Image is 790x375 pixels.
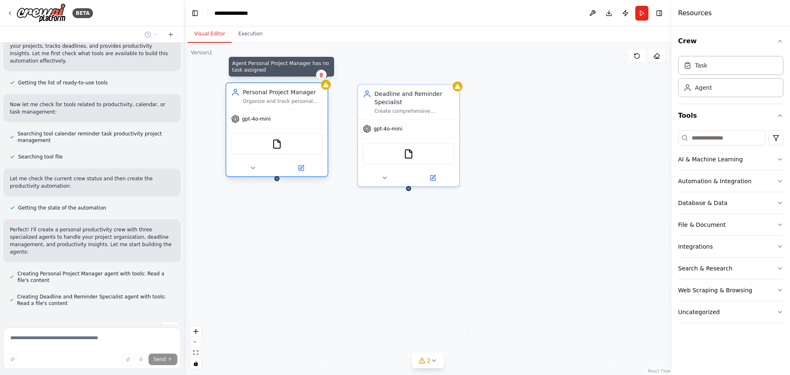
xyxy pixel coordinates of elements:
button: Hide left sidebar [189,7,201,19]
img: Logo [16,3,66,23]
button: Start a new chat [164,30,177,40]
button: Automation & Integration [678,170,783,192]
span: Creating Deadline and Reminder Specialist agent with tools: Read a file's content [17,293,174,307]
div: React Flow controls [191,326,201,369]
button: zoom in [191,326,201,337]
p: I'll help you create a personal productivity crew that manages your projects, tracks deadlines, a... [10,35,174,65]
img: FileReadTool [272,139,282,149]
span: gpt-4o-mini [242,116,271,122]
span: Send [153,356,166,363]
button: Switch to previous chat [141,30,161,40]
button: Database & Data [678,192,783,214]
p: Let me check the current crew status and then create the productivity automation: [10,175,174,190]
span: Creating Personal Project Manager agent with tools: Read a file's content [17,270,174,284]
div: Crew [678,53,783,104]
div: Search & Research [678,264,732,273]
div: Database & Data [678,199,727,207]
button: AI & Machine Learning [678,149,783,170]
div: Version 1 [191,49,212,56]
div: File & Document [678,221,726,229]
button: toggle interactivity [191,358,201,369]
button: Click to speak your automation idea [135,354,147,365]
span: Searching tool file [18,154,63,160]
div: Organize and track personal projects, breaking them down into manageable tasks, monitoring progre... [243,98,323,105]
button: 2 [412,353,444,368]
div: Integrations [678,242,713,251]
button: Stop the agent work [160,321,179,334]
span: Searching tool calendar reminder task productivity project management [18,130,174,144]
div: Deadline and Reminder SpecialistCreate comprehensive reminder systems for important deadlines, ma... [357,84,460,187]
button: Upload files [122,354,134,365]
button: Send [149,354,177,365]
button: Search & Research [678,258,783,279]
div: Agent [695,84,712,92]
div: Tools [678,127,783,330]
div: Agent Personal Project Manager has no task assigned [229,57,334,77]
button: Web Scraping & Browsing [678,280,783,301]
img: FileReadTool [404,149,414,159]
span: gpt-4o-mini [374,126,402,132]
div: Automation & Integration [678,177,752,185]
p: Now let me check for tools related to productivity, calendar, or task management: [10,101,174,116]
span: Getting the state of the automation [18,205,106,211]
button: Visual Editor [188,26,232,43]
button: Improve this prompt [7,354,18,365]
button: Open in side panel [278,163,324,173]
div: Create comprehensive reminder systems for important deadlines, manage time-sensitive tasks, and e... [374,108,454,114]
div: Personal Project Manager [243,88,323,96]
div: Agent Personal Project Manager has no task assignedPersonal Project ManagerOrganize and track per... [225,84,328,179]
div: BETA [72,8,93,18]
button: Crew [678,30,783,53]
button: Open in side panel [409,173,456,183]
div: Deadline and Reminder Specialist [374,90,454,106]
div: AI & Machine Learning [678,155,743,163]
span: Getting the list of ready-to-use tools [18,79,108,86]
button: zoom out [191,337,201,347]
span: 2 [427,356,431,365]
button: Hide right sidebar [653,7,665,19]
button: Execution [232,26,269,43]
div: Uncategorized [678,308,720,316]
nav: breadcrumb [214,9,256,17]
h4: Resources [678,8,712,18]
p: Perfect! I'll create a personal productivity crew with three specialized agents to handle your pr... [10,226,174,256]
button: fit view [191,347,201,358]
div: Web Scraping & Browsing [678,286,752,294]
div: Task [695,61,707,70]
button: Tools [678,104,783,127]
button: Uncategorized [678,301,783,323]
button: Integrations [678,236,783,257]
a: React Flow attribution [648,369,670,373]
button: Delete node [316,70,327,80]
button: File & Document [678,214,783,235]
